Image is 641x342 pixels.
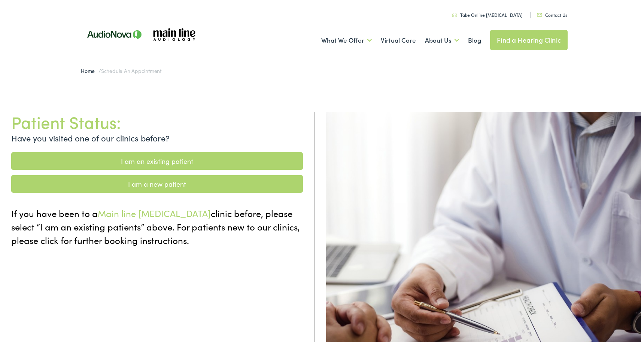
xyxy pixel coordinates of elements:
[11,132,303,144] p: Have you visited one of our clinics before?
[381,27,416,54] a: Virtual Care
[452,13,457,17] img: utility icon
[11,152,303,170] a: I am an existing patient
[98,207,211,219] span: Main line [MEDICAL_DATA]
[11,112,303,132] h1: Patient Status:
[11,175,303,193] a: I am a new patient
[425,27,459,54] a: About Us
[490,30,568,50] a: Find a Hearing Clinic
[101,67,161,74] span: Schedule an Appointment
[11,207,303,247] p: If you have been to a clinic before, please select “I am an existing patients” above. For patient...
[452,12,523,18] a: Take Online [MEDICAL_DATA]
[81,67,161,74] span: /
[537,12,567,18] a: Contact Us
[468,27,481,54] a: Blog
[81,67,98,74] a: Home
[537,13,542,17] img: utility icon
[321,27,372,54] a: What We Offer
